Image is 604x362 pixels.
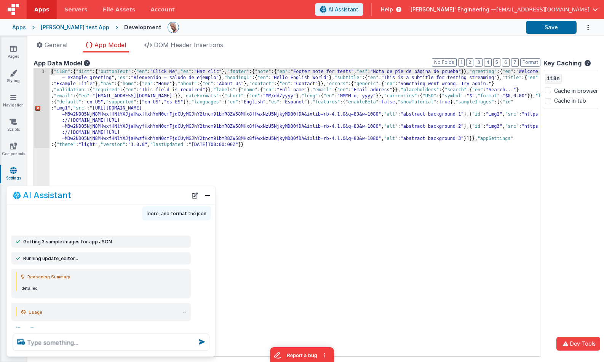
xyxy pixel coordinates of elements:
button: Dev Tools [556,337,600,351]
span: Running update_editor... [23,256,78,262]
button: 1 [458,58,465,67]
h2: AI Assistant [23,191,71,200]
button: Close [203,190,213,200]
button: 2 [466,58,473,67]
span: Servers [64,6,87,13]
span: [EMAIL_ADDRESS][DOMAIN_NAME] [496,6,590,13]
p: detailed [21,286,187,291]
img: 11ac31fe5dc3d0eff3fbbbf7b26fa6e1 [168,22,179,33]
button: [PERSON_NAME]' Engineering — [EMAIL_ADDRESS][DOMAIN_NAME] [411,6,598,13]
label: Cache in browser [554,86,598,95]
span: DOM Header Insertions [154,41,223,49]
span: Usage [29,308,42,317]
button: 4 [484,58,492,67]
span: App Model [94,41,126,49]
p: more, and format the json [147,210,206,218]
button: 6 [502,58,510,67]
div: [PERSON_NAME] test App [41,24,109,31]
div: Apps [12,24,26,31]
span: Apps [34,6,49,13]
button: New Chat [190,190,200,200]
summary: Usage [21,308,187,317]
div: 1 [34,69,50,148]
span: Getting 3 sample images for app JSON [23,239,112,245]
button: Format [520,58,540,67]
span: i18n [545,74,562,84]
div: Development [124,24,161,31]
label: Cache in tab [554,97,586,105]
button: 5 [493,58,500,67]
button: Options [577,20,592,35]
span: AI Assistant [328,6,358,13]
button: AI Assistant [315,3,363,16]
span: File Assets [103,6,136,13]
h4: Key Caching [543,60,582,67]
button: Save [526,21,577,34]
span: [PERSON_NAME]' Engineering — [411,6,496,13]
span: General [45,41,67,49]
button: 3 [475,58,483,67]
span: Help [381,6,393,13]
div: App Data Model [34,59,540,68]
button: No Folds [432,58,457,67]
button: 7 [511,58,519,67]
span: Reasoning Summary [27,272,70,281]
